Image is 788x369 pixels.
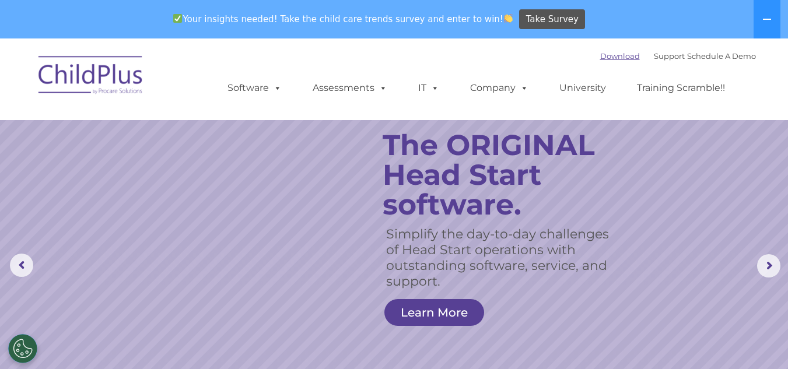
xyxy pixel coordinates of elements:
span: Your insights needed! Take the child care trends survey and enter to win! [169,8,518,30]
img: ChildPlus by Procare Solutions [33,48,149,106]
a: Company [458,76,540,100]
a: Take Survey [519,9,585,30]
a: Download [600,51,640,61]
rs-layer: Simplify the day-to-day challenges of Head Start operations with outstanding software, service, a... [386,226,617,289]
a: Learn More [384,299,484,326]
img: ✅ [173,14,182,23]
span: Last name [162,77,198,86]
img: 👏 [504,14,513,23]
span: Take Survey [526,9,579,30]
a: Support [654,51,685,61]
a: Training Scramble!! [625,76,737,100]
a: Assessments [301,76,399,100]
span: Phone number [162,125,212,133]
a: University [548,76,618,100]
button: Cookies Settings [8,334,37,363]
a: Schedule A Demo [687,51,756,61]
a: Software [216,76,293,100]
rs-layer: The ORIGINAL Head Start software. [383,130,629,219]
font: | [600,51,756,61]
a: IT [407,76,451,100]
